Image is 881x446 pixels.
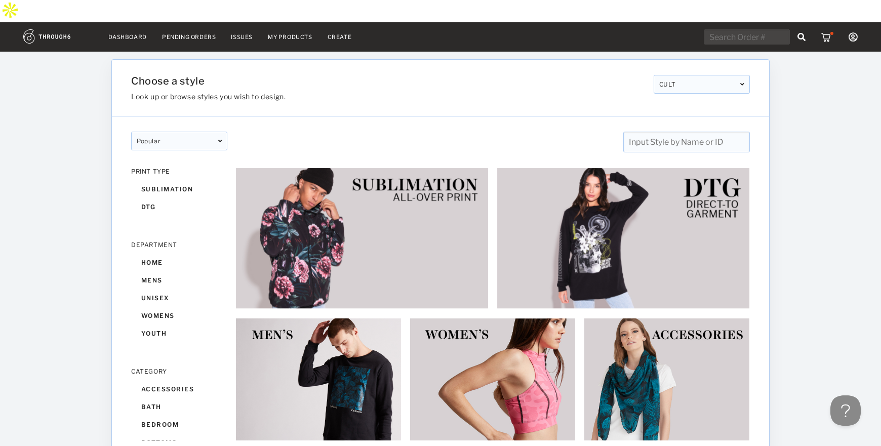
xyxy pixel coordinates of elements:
div: dtg [131,198,227,216]
a: Dashboard [108,33,147,40]
input: Search Order # [704,29,790,45]
a: Pending Orders [162,33,216,40]
input: Input Style by Name or ID [623,132,750,152]
div: DEPARTMENT [131,241,227,249]
div: bath [131,398,227,416]
div: bedroom [131,416,227,433]
a: My Products [268,33,312,40]
div: popular [131,132,227,150]
div: unisex [131,289,227,307]
a: Issues [231,33,253,40]
div: home [131,254,227,271]
h1: Choose a style [131,75,646,87]
a: Create [328,33,352,40]
div: CULT [654,75,750,94]
div: PRINT TYPE [131,168,227,175]
div: mens [131,271,227,289]
div: CATEGORY [131,368,227,375]
div: accessories [131,380,227,398]
div: sublimation [131,180,227,198]
div: womens [131,307,227,325]
img: 2e253fe2-a06e-4c8d-8f72-5695abdd75b9.jpg [497,168,750,309]
img: 6ec95eaf-68e2-44b2-82ac-2cbc46e75c33.jpg [235,168,489,309]
h3: Look up or browse styles you wish to design. [131,92,646,101]
div: youth [131,325,227,342]
iframe: Toggle Customer Support [830,395,861,426]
